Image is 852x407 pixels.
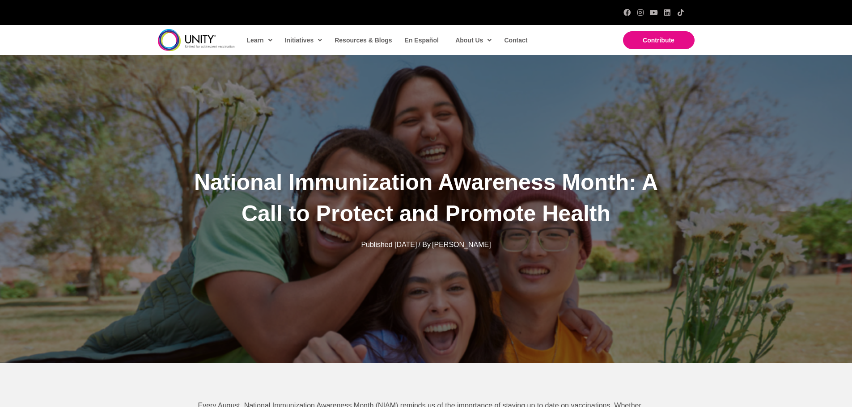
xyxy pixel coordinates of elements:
[335,37,392,44] span: Resources & Blogs
[504,37,527,44] span: Contact
[361,241,417,248] span: Published [DATE]
[623,31,695,49] a: Contribute
[637,9,644,16] a: Instagram
[500,30,531,50] a: Contact
[643,37,674,44] span: Contribute
[455,34,492,47] span: About Us
[432,241,491,248] span: [PERSON_NAME]
[158,29,235,51] img: unity-logo-dark
[418,241,431,248] span: / By
[330,30,395,50] a: Resources & Blogs
[194,170,658,226] span: National Immunization Awareness Month: A Call to Protect and Promote Health
[247,34,272,47] span: Learn
[677,9,684,16] a: TikTok
[451,30,495,50] a: About Us
[400,30,442,50] a: En Español
[664,9,671,16] a: LinkedIn
[650,9,657,16] a: YouTube
[623,9,631,16] a: Facebook
[405,37,439,44] span: En Español
[285,34,322,47] span: Initiatives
